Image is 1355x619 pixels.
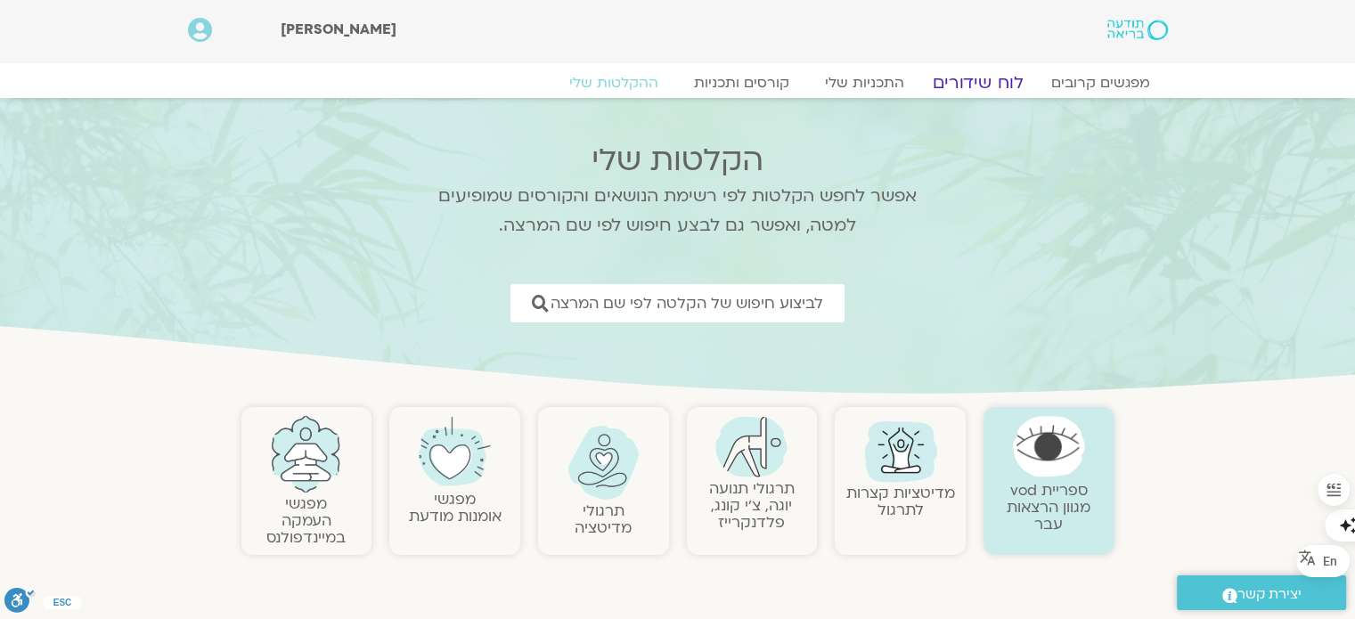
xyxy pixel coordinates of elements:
a: ספריית vodמגוון הרצאות עבר [1007,480,1090,534]
a: ההקלטות שלי [551,74,676,92]
span: [PERSON_NAME] [281,20,396,39]
a: לביצוע חיפוש של הקלטה לפי שם המרצה [510,284,845,322]
a: לוח שידורים [910,72,1044,94]
a: מפגשיאומנות מודעת [409,489,502,526]
span: יצירת קשר [1237,582,1302,607]
a: תרגולימדיטציה [575,501,632,538]
a: קורסים ותכניות [676,74,807,92]
a: מפגשים קרובים [1033,74,1168,92]
a: מדיטציות קצרות לתרגול [846,483,955,520]
span: לביצוע חיפוש של הקלטה לפי שם המרצה [551,295,823,312]
a: יצירת קשר [1177,575,1346,610]
a: מפגשיהעמקה במיינדפולנס [266,493,346,548]
p: אפשר לחפש הקלטות לפי רשימת הנושאים והקורסים שמופיעים למטה, ואפשר גם לבצע חיפוש לפי שם המרצה. [415,182,941,240]
nav: Menu [188,74,1168,92]
a: תרגולי תנועהיוגה, צ׳י קונג, פלדנקרייז [709,478,795,533]
a: התכניות שלי [807,74,922,92]
h2: הקלטות שלי [415,143,941,178]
